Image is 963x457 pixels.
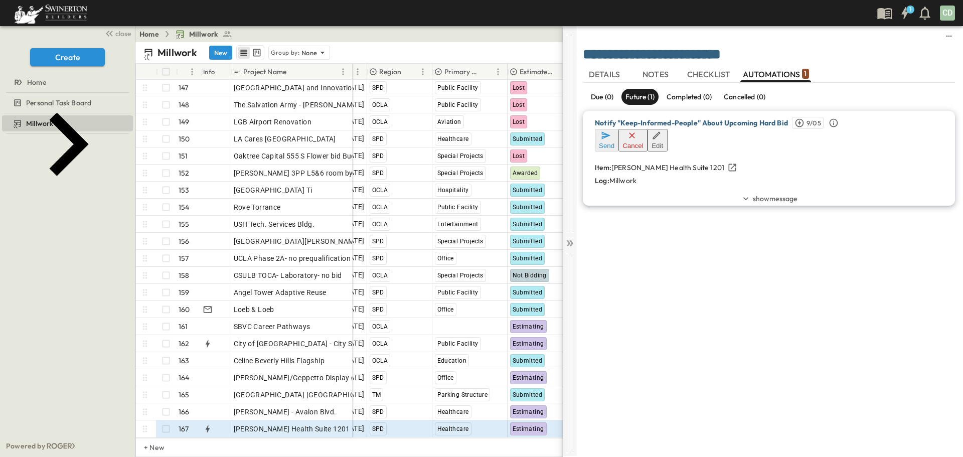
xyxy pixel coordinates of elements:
[243,67,286,77] p: Project Name
[234,236,400,246] span: [GEOGRAPHIC_DATA][PERSON_NAME] PSH (GMP)
[743,70,809,79] span: AUTOMATIONS
[234,151,367,161] span: Oaktree Capital 555 S Flower bid Budget
[288,66,299,77] button: Sort
[589,70,622,79] span: DETAILS
[599,142,614,150] div: Send
[437,408,469,415] span: Healthcare
[417,66,429,78] button: Menu
[179,117,190,127] p: 149
[437,118,461,125] span: Aviation
[179,339,190,349] p: 162
[352,66,364,78] button: Menu
[753,194,797,204] span: show message
[234,287,327,297] span: Angel Tower Adaptive Reuse
[513,221,543,228] span: Submitted
[444,67,479,77] p: Primary Market
[234,83,380,93] span: [GEOGRAPHIC_DATA] and Innovation Center
[437,135,469,142] span: Healthcare
[236,45,264,60] div: table view
[343,82,364,93] span: [DATE]
[180,66,191,77] button: Sort
[372,101,388,108] span: OCLA
[176,64,201,80] div: #
[513,357,543,364] span: Submitted
[379,67,401,77] p: Region
[343,423,364,434] span: [DATE]
[611,163,724,173] p: [PERSON_NAME] Health Suite 1201
[186,66,198,78] button: Menu
[343,269,364,281] span: [DATE]
[179,270,190,280] p: 158
[115,29,131,39] span: close
[234,219,315,229] span: USH Tech. Services Bldg.
[595,176,609,186] p: Log:
[595,129,618,151] div: Email is not completed
[343,303,364,315] span: [DATE]
[234,304,274,315] span: Loeb & Loeb
[372,425,384,432] span: SPD
[343,116,364,127] span: [DATE]
[157,46,197,60] p: Millwork
[437,84,478,91] span: Public Facility
[513,84,525,91] span: Lost
[179,356,190,366] p: 163
[492,66,504,78] button: Menu
[234,117,312,127] span: LGB Airport Renovation
[179,253,189,263] p: 157
[437,306,454,313] span: Office
[372,153,384,160] span: SPD
[609,176,636,186] p: Millwork
[343,167,364,179] span: [DATE]
[437,357,467,364] span: Education
[343,133,364,144] span: [DATE]
[343,372,364,383] span: [DATE]
[513,408,544,415] span: Estimating
[513,204,543,211] span: Submitted
[343,286,364,298] span: [DATE]
[179,373,190,383] p: 164
[238,47,250,59] button: row view
[343,406,364,417] span: [DATE]
[343,252,364,264] span: [DATE]
[337,66,349,78] button: Menu
[513,425,544,432] span: Estimating
[372,170,384,177] span: SPD
[513,135,543,142] span: Submitted
[343,235,364,247] span: [DATE]
[652,142,664,150] div: Edit
[372,374,384,381] span: SPD
[26,98,91,108] span: Personal Task Board
[234,185,312,195] span: [GEOGRAPHIC_DATA] Ti
[343,150,364,162] span: [DATE]
[234,424,350,434] span: [PERSON_NAME] Health Suite 1201
[372,272,388,279] span: OCLA
[372,323,388,330] span: OCLA
[179,83,189,93] p: 147
[201,64,231,80] div: Info
[513,153,525,160] span: Lost
[403,66,414,77] button: Sort
[481,66,492,77] button: Sort
[513,238,543,245] span: Submitted
[12,3,89,24] img: 6c363589ada0b36f064d841b69d3a419a338230e66bb0a533688fa5cc3e9e735.png
[437,204,478,211] span: Public Facility
[513,289,543,296] span: Submitted
[372,204,388,211] span: OCLA
[372,84,384,91] span: SPD
[2,95,133,111] div: test
[437,238,484,245] span: Special Projects
[513,101,525,108] span: Lost
[250,47,263,59] button: kanban view
[2,115,133,131] div: test
[513,170,538,177] span: Awarded
[372,187,388,194] span: OCLA
[343,338,364,349] span: [DATE]
[234,270,342,280] span: CSULB TOCA- Laboratory- no bid
[804,69,807,79] p: 1
[372,289,384,296] span: SPD
[437,153,484,160] span: Special Projects
[209,46,232,60] button: New
[437,425,469,432] span: Healthcare
[179,304,190,315] p: 160
[513,272,547,279] span: Not Bidding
